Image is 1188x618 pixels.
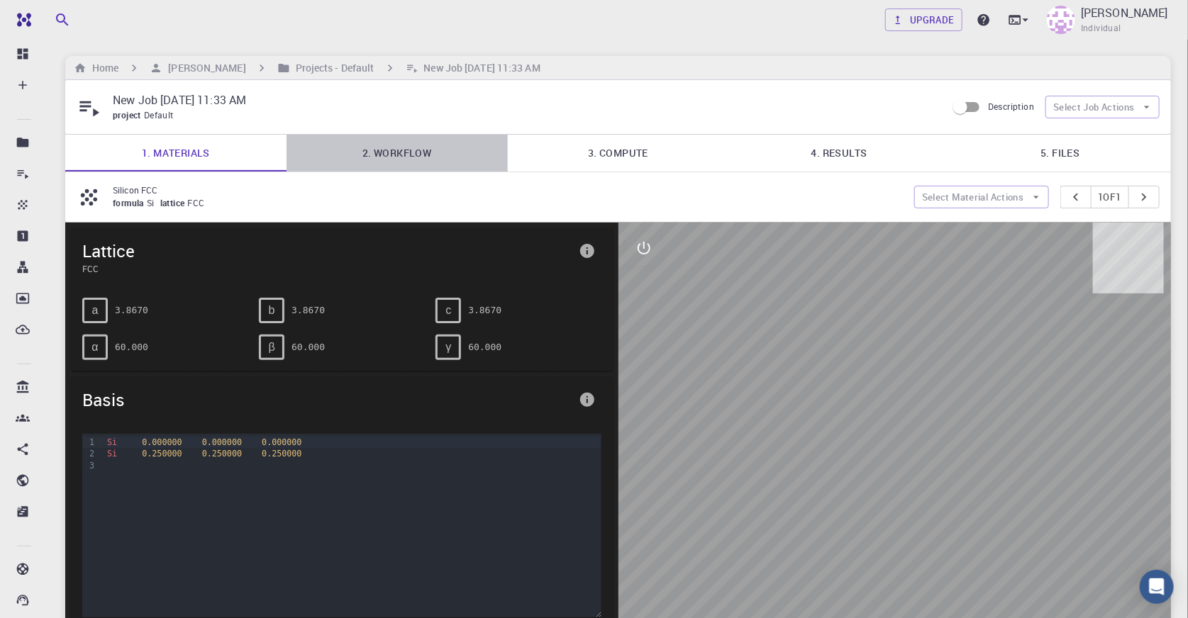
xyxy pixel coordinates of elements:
[418,60,540,76] h6: New Job [DATE] 11:33 AM
[11,13,31,27] img: logo
[82,460,96,471] div: 3
[468,335,501,359] pre: 60.000
[162,60,245,76] h6: [PERSON_NAME]
[107,449,117,459] span: Si
[914,186,1049,208] button: Select Material Actions
[1060,186,1160,208] div: pager
[287,135,508,172] a: 2. Workflow
[445,341,451,354] span: γ
[445,304,451,317] span: c
[573,386,601,414] button: info
[113,109,144,120] span: project
[115,298,148,322] pre: 3.8670
[107,437,117,447] span: Si
[144,109,179,120] span: Default
[36,9,58,23] span: 지원
[290,60,374,76] h6: Projects - Default
[160,197,188,208] span: lattice
[65,135,287,172] a: 1. Materials
[202,449,242,459] span: 0.250000
[262,437,301,447] span: 0.000000
[1047,6,1075,34] img: Jong Hoon Kim
[113,91,936,108] p: New Job [DATE] 11:33 AM
[71,60,543,76] nav: breadcrumb
[508,135,729,172] a: 3. Compute
[885,9,962,31] a: Upgrade
[292,335,325,359] pre: 60.000
[87,60,118,76] h6: Home
[950,135,1171,172] a: 5. Files
[113,184,903,196] p: Silicon FCC
[187,197,210,208] span: FCC
[91,341,98,354] span: α
[728,135,950,172] a: 4. Results
[82,262,573,275] span: FCC
[1081,21,1121,35] span: Individual
[82,437,96,448] div: 1
[92,304,99,317] span: a
[1140,570,1174,604] div: Open Intercom Messenger
[1091,186,1130,208] button: 1of1
[142,449,182,459] span: 0.250000
[113,197,147,208] span: formula
[82,448,96,459] div: 2
[82,388,573,411] span: Basis
[988,101,1034,112] span: Description
[269,341,275,354] span: β
[142,437,182,447] span: 0.000000
[262,449,301,459] span: 0.250000
[292,298,325,322] pre: 3.8670
[115,335,148,359] pre: 60.000
[573,237,601,265] button: info
[202,437,242,447] span: 0.000000
[269,304,275,317] span: b
[468,298,501,322] pre: 3.8670
[147,197,160,208] span: Si
[1081,4,1168,21] p: [PERSON_NAME]
[1045,96,1160,118] button: Select Job Actions
[82,240,573,262] span: Lattice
